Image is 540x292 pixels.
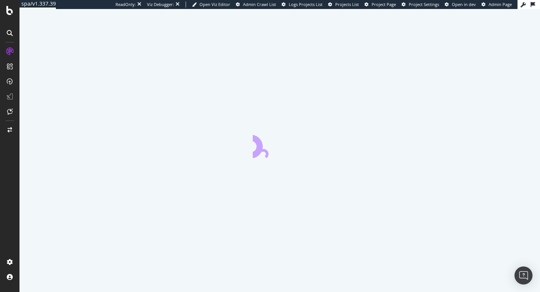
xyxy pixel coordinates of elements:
[335,2,359,7] span: Projects List
[282,2,322,8] a: Logs Projects List
[372,2,396,7] span: Project Page
[243,2,276,7] span: Admin Crawl List
[364,2,396,8] a: Project Page
[514,266,532,284] div: Open Intercom Messenger
[328,2,359,8] a: Projects List
[147,2,174,8] div: Viz Debugger:
[253,131,307,158] div: animation
[289,2,322,7] span: Logs Projects List
[192,2,230,8] a: Open Viz Editor
[199,2,230,7] span: Open Viz Editor
[402,2,439,8] a: Project Settings
[236,2,276,8] a: Admin Crawl List
[409,2,439,7] span: Project Settings
[489,2,512,7] span: Admin Page
[481,2,512,8] a: Admin Page
[445,2,476,8] a: Open in dev
[452,2,476,7] span: Open in dev
[115,2,136,8] div: ReadOnly:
